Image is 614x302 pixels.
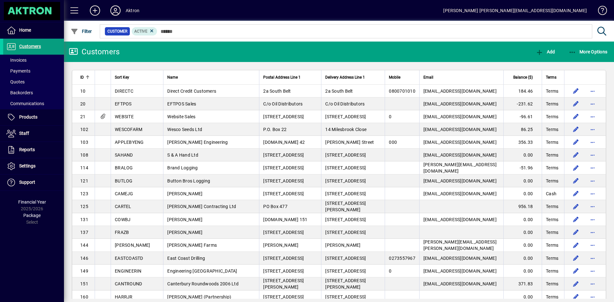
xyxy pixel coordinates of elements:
span: [STREET_ADDRESS] [325,114,366,119]
span: 108 [80,152,88,158]
span: S & A Hand Ltd [167,152,198,158]
button: Edit [571,163,581,173]
span: Postal Address Line 1 [263,74,301,81]
span: 21 [80,114,86,119]
button: Edit [571,253,581,263]
span: East Coast Drilling [167,256,205,261]
button: More options [587,292,598,302]
a: Products [3,109,64,125]
button: More options [587,150,598,160]
span: Name [167,74,178,81]
span: 20 [80,101,86,106]
span: Terms [546,216,558,223]
button: Edit [571,189,581,199]
button: More options [587,214,598,225]
span: CANTROUND [115,281,142,286]
span: EFTPOS Sales [167,101,196,106]
span: Add [536,49,555,54]
button: Add [534,46,556,58]
td: 0.00 [503,187,542,200]
span: [PERSON_NAME][EMAIL_ADDRESS][DOMAIN_NAME] [423,162,497,174]
td: 0.00 [503,213,542,226]
span: 121 [80,178,88,183]
span: 000 [389,140,397,145]
span: Cash [546,190,556,197]
td: 0.00 [503,265,542,277]
span: [STREET_ADDRESS] [325,217,366,222]
span: PO Box 477 [263,204,287,209]
span: [STREET_ADDRESS] [325,256,366,261]
span: Backorders [6,90,33,95]
button: Edit [571,214,581,225]
span: Delivery Address Line 1 [325,74,365,81]
span: [STREET_ADDRESS] [325,191,366,196]
button: Edit [571,227,581,237]
span: Customer [107,28,127,35]
span: Reports [19,147,35,152]
span: ID [80,74,84,81]
div: Aktron [126,5,139,16]
span: P.O. Box 22 [263,127,287,132]
span: 137 [80,230,88,235]
span: Terms [546,88,558,94]
span: Settings [19,163,35,168]
span: [STREET_ADDRESS] [325,230,366,235]
button: More options [587,253,598,263]
span: [STREET_ADDRESS][PERSON_NAME] [263,278,304,290]
td: 356.33 [503,136,542,149]
span: [EMAIL_ADDRESS][DOMAIN_NAME] [423,152,497,158]
button: More Options [567,46,609,58]
span: [STREET_ADDRESS] [325,178,366,183]
td: 184.46 [503,85,542,97]
a: Support [3,174,64,190]
span: Home [19,27,31,33]
span: 103 [80,140,88,145]
span: [DOMAIN_NAME] 151 [263,217,307,222]
span: Mobile [389,74,400,81]
span: Package [23,213,41,218]
span: Terms [546,126,558,133]
button: More options [587,124,598,135]
span: Active [134,29,147,34]
span: Quotes [6,79,25,84]
span: ENGINEERIN [115,268,142,274]
span: [PERSON_NAME] Engineering [167,140,228,145]
span: Terms [546,152,558,158]
span: Terms [546,281,558,287]
td: -231.62 [503,97,542,110]
button: More options [587,201,598,212]
span: Staff [19,131,29,136]
span: [EMAIL_ADDRESS][DOMAIN_NAME] [423,281,497,286]
span: [PERSON_NAME] [325,243,360,248]
span: [STREET_ADDRESS] [325,268,366,274]
span: [PERSON_NAME] Farms [167,243,217,248]
span: CARTEL [115,204,131,209]
a: Payments [3,66,64,76]
button: More options [587,189,598,199]
span: Invoices [6,58,27,63]
a: Quotes [3,76,64,87]
span: Payments [6,68,30,74]
span: Terms [546,165,558,171]
span: Balance ($) [513,74,533,81]
span: Terms [546,74,556,81]
span: [PERSON_NAME] [167,191,202,196]
a: Settings [3,158,64,174]
a: Home [3,22,64,38]
span: 14 Milesbrook Close [325,127,366,132]
button: Edit [571,137,581,147]
span: [PERSON_NAME][EMAIL_ADDRESS][PERSON_NAME][DOMAIN_NAME] [423,239,497,251]
span: CAMEJG [115,191,133,196]
span: Communications [6,101,44,106]
span: 160 [80,294,88,299]
mat-chip: Activation Status: Active [132,27,157,35]
a: Communications [3,98,64,109]
span: [PERSON_NAME] [263,243,298,248]
button: More options [587,227,598,237]
span: Terms [546,255,558,261]
td: -96.61 [503,110,542,123]
span: Sort Key [115,74,129,81]
span: [PERSON_NAME] [167,217,202,222]
span: [PERSON_NAME] Contracting Ltd [167,204,236,209]
td: -51.96 [503,161,542,174]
